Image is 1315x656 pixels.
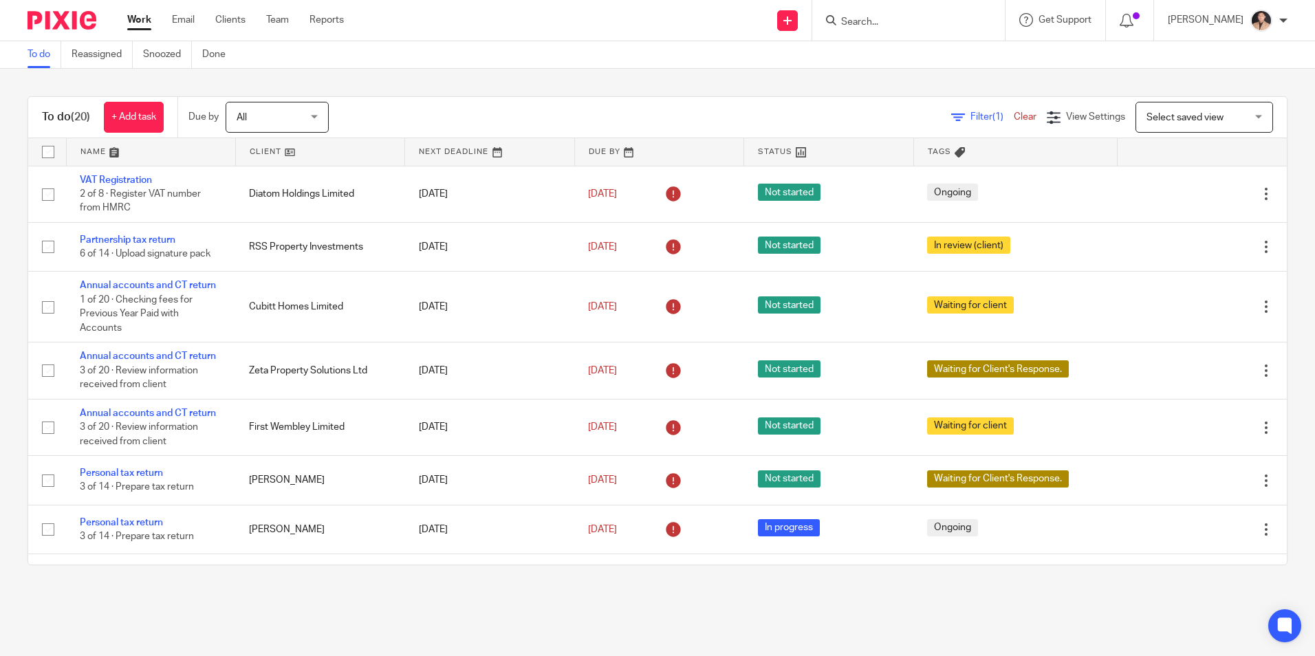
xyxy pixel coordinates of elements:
td: Diatom Holdings Limited [235,166,404,222]
a: Done [202,41,236,68]
span: [DATE] [588,475,617,485]
span: Tags [928,148,951,155]
span: Waiting for client [927,417,1014,435]
a: Personal tax return [80,518,163,527]
td: [DATE] [405,342,574,399]
a: Reports [309,13,344,27]
img: Nikhil%20(2).jpg [1250,10,1272,32]
span: Select saved view [1146,113,1224,122]
td: [DATE] [405,456,574,505]
span: [DATE] [588,302,617,311]
td: [DATE] [405,399,574,455]
a: To do [28,41,61,68]
a: VAT Registration [80,175,152,185]
span: Not started [758,417,820,435]
h1: To do [42,110,90,124]
span: Waiting for client [927,296,1014,314]
a: Partnership tax return [80,235,175,245]
td: [DATE] [405,554,574,603]
span: [DATE] [588,242,617,252]
a: Annual accounts and CT return [80,281,216,290]
a: Snoozed [143,41,192,68]
span: Not started [758,296,820,314]
span: 3 of 20 · Review information received from client [80,366,198,390]
span: Ongoing [927,184,978,201]
span: Waiting for Client's Response. [927,470,1069,488]
a: Annual accounts and CT return [80,351,216,361]
p: [PERSON_NAME] [1168,13,1243,27]
td: [DATE] [405,272,574,342]
span: In progress [758,519,820,536]
td: Cubitt Homes Limited [235,272,404,342]
td: [DATE] [405,222,574,271]
a: Email [172,13,195,27]
span: Get Support [1039,15,1091,25]
span: Not started [758,237,820,254]
a: Clients [215,13,246,27]
span: [DATE] [588,525,617,534]
span: 3 of 14 · Prepare tax return [80,532,194,541]
td: [PERSON_NAME] [235,554,404,603]
td: [DATE] [405,166,574,222]
a: Clear [1014,112,1036,122]
td: [DATE] [405,505,574,554]
span: Not started [758,470,820,488]
span: 6 of 14 · Upload signature pack [80,249,210,259]
td: Zeta Property Solutions Ltd [235,342,404,399]
a: Annual accounts and CT return [80,408,216,418]
span: Filter [970,112,1014,122]
span: Ongoing [927,519,978,536]
input: Search [840,17,964,29]
span: Not started [758,360,820,378]
td: [PERSON_NAME] [235,505,404,554]
span: Waiting for Client's Response. [927,360,1069,378]
span: (1) [992,112,1003,122]
a: Team [266,13,289,27]
p: Due by [188,110,219,124]
span: [DATE] [588,422,617,432]
img: Pixie [28,11,96,30]
a: Work [127,13,151,27]
span: [DATE] [588,189,617,199]
td: RSS Property Investments [235,222,404,271]
span: 3 of 20 · Review information received from client [80,422,198,446]
td: First Wembley Limited [235,399,404,455]
span: View Settings [1066,112,1125,122]
span: 2 of 8 · Register VAT number from HMRC [80,189,201,213]
span: 3 of 14 · Prepare tax return [80,483,194,492]
a: Personal tax return [80,468,163,478]
a: Reassigned [72,41,133,68]
span: (20) [71,111,90,122]
span: In review (client) [927,237,1010,254]
span: Not started [758,184,820,201]
span: [DATE] [588,366,617,375]
a: + Add task [104,102,164,133]
span: All [237,113,247,122]
td: [PERSON_NAME] [235,456,404,505]
span: 1 of 20 · Checking fees for Previous Year Paid with Accounts [80,295,193,333]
